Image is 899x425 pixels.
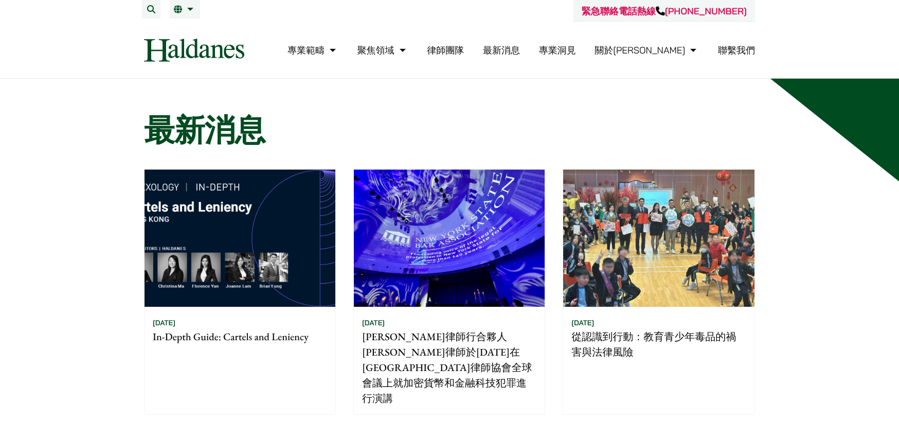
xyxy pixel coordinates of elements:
[595,44,699,56] a: 關於何敦
[427,44,464,56] a: 律師團隊
[153,318,175,327] time: [DATE]
[357,44,408,56] a: 聚焦領域
[287,44,338,56] a: 專業範疇
[144,39,244,62] img: Logo of Haldanes
[539,44,576,56] a: 專業洞見
[153,329,327,344] p: In-Depth Guide: Cartels and Leniency
[353,169,545,415] a: [DATE] [PERSON_NAME]律師行合夥人[PERSON_NAME]律師於[DATE]在[GEOGRAPHIC_DATA]律師協會全球會議上就加密貨幣和金融科技犯罪進行演講
[362,329,536,406] p: [PERSON_NAME]律師行合夥人[PERSON_NAME]律師於[DATE]在[GEOGRAPHIC_DATA]律師協會全球會議上就加密貨幣和金融科技犯罪進行演講
[718,44,755,56] a: 聯繫我們
[571,318,594,327] time: [DATE]
[362,318,385,327] time: [DATE]
[582,5,747,17] a: 緊急聯絡電話熱線[PHONE_NUMBER]
[144,169,336,415] a: [DATE] In-Depth Guide: Cartels and Leniency
[144,112,755,149] h1: 最新消息
[483,44,520,56] a: 最新消息
[563,169,754,415] a: [DATE] 從認識到行動：教育青少年毒品的禍害與法律風險
[571,329,746,360] p: 從認識到行動：教育青少年毒品的禍害與法律風險
[174,5,196,13] a: 繁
